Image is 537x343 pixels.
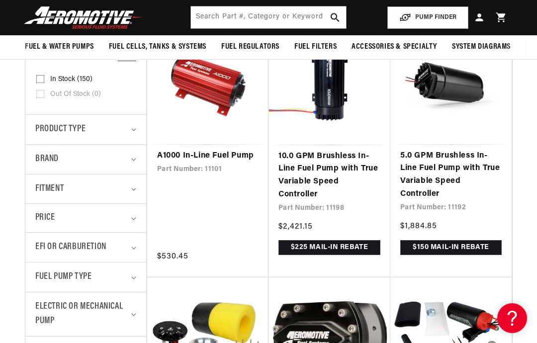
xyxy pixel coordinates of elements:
span: Out of stock (0) [50,90,101,99]
span: Fuel Filters [294,42,337,52]
summary: Fuel Regulators [214,35,287,59]
span: Fuel Pump Type [35,270,91,284]
span: Fitment [35,182,64,196]
summary: System Diagrams [445,35,518,59]
input: Search by Part Number, Category or Keyword [191,6,346,28]
summary: Fuel Cells, Tanks & Systems [101,35,214,59]
summary: Price [35,204,136,232]
span: Accessories & Specialty [352,42,437,52]
summary: Fuel Filters [287,35,344,59]
summary: Product type (0 selected) [35,115,136,144]
span: Fuel & Water Pumps [25,42,94,52]
summary: Fitment (0 selected) [35,174,136,204]
span: In stock (150) [50,75,92,84]
summary: Accessories & Specialty [344,35,445,59]
span: Brand [35,152,59,167]
span: Product type [35,122,86,137]
span: Fuel Regulators [221,42,279,52]
summary: Fuel & Water Pumps [17,35,101,59]
img: Aeromotive [21,6,146,29]
summary: EFI or Carburetion (0 selected) [35,233,136,262]
button: search button [324,6,346,28]
summary: Brand (0 selected) [35,145,136,174]
a: A1000 In-Line Fuel Pump [157,150,259,163]
a: 5.0 GPM Brushless In-Line Fuel Pump with True Variable Speed Controller [400,150,502,200]
span: System Diagrams [452,42,511,52]
span: Electric or Mechanical Pump [35,300,128,329]
span: Price [35,211,55,225]
summary: Electric or Mechanical Pump (0 selected) [35,292,136,336]
button: PUMP FINDER [387,6,468,29]
span: EFI or Carburetion [35,240,106,255]
summary: Fuel Pump Type (0 selected) [35,262,136,292]
a: 10.0 GPM Brushless In-Line Fuel Pump with True Variable Speed Controller [278,150,380,201]
span: Fuel Cells, Tanks & Systems [109,42,206,52]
